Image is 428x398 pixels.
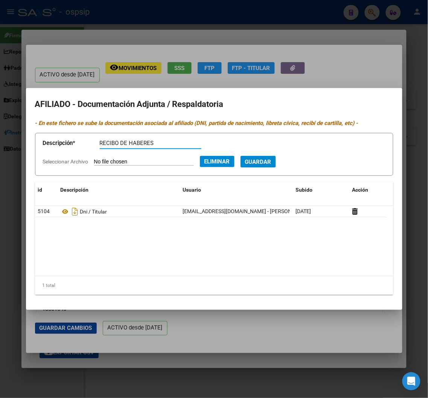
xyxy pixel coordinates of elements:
[241,156,276,168] button: Guardar
[38,208,50,214] span: 5104
[43,159,88,165] span: Seleccionar Archivo
[402,372,420,390] div: Open Intercom Messenger
[58,182,180,198] datatable-header-cell: Descripción
[200,156,235,167] button: Eliminar
[80,209,107,215] span: Dni / Titular
[183,187,201,193] span: Usuario
[61,187,89,193] span: Descripción
[204,158,230,165] span: Eliminar
[43,139,100,148] p: Descripción
[183,208,311,214] span: [EMAIL_ADDRESS][DOMAIN_NAME] - [PERSON_NAME]
[35,120,358,127] i: - En este fichero se sube la documentación asociada al afiliado (DNI, partida de nacimiento, libr...
[245,159,271,165] span: Guardar
[35,182,58,198] datatable-header-cell: id
[35,97,393,111] h2: AFILIADO - Documentación Adjunta / Respaldatoria
[352,187,369,193] span: Acción
[35,276,393,295] div: 1 total
[296,187,313,193] span: Subido
[70,206,80,218] i: Descargar documento
[180,182,293,198] datatable-header-cell: Usuario
[296,208,311,214] span: [DATE]
[38,187,43,193] span: id
[293,182,349,198] datatable-header-cell: Subido
[349,182,387,198] datatable-header-cell: Acción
